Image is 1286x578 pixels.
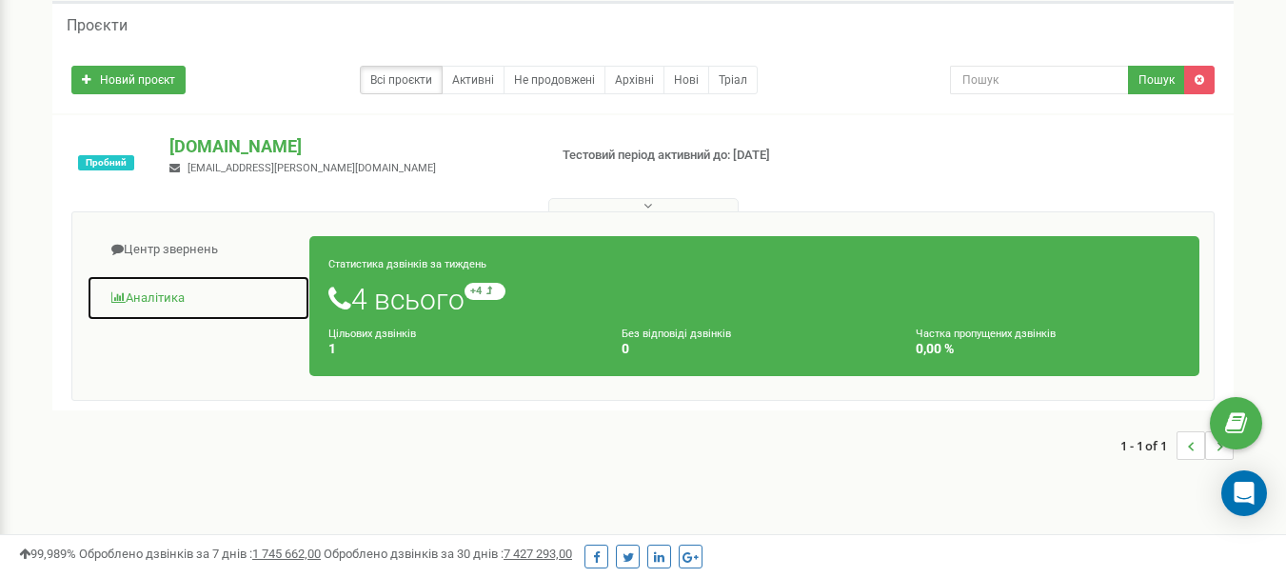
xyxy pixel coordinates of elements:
div: Open Intercom Messenger [1221,470,1267,516]
small: Цільових дзвінків [328,328,416,340]
a: Аналiтика [87,275,310,322]
a: Тріал [708,66,758,94]
input: Пошук [950,66,1129,94]
h1: 4 всього [328,283,1180,315]
p: [DOMAIN_NAME] [169,134,531,159]
u: 7 427 293,00 [504,547,572,561]
a: Нові [663,66,709,94]
span: Оброблено дзвінків за 30 днів : [324,547,572,561]
a: Не продовжені [504,66,605,94]
span: [EMAIL_ADDRESS][PERSON_NAME][DOMAIN_NAME] [188,162,436,174]
a: Активні [442,66,505,94]
small: Без відповіді дзвінків [622,328,731,340]
span: 1 - 1 of 1 [1120,431,1177,460]
a: Архівні [604,66,664,94]
a: Новий проєкт [71,66,186,94]
nav: ... [1120,412,1234,479]
h5: Проєкти [67,17,128,34]
h4: 0 [622,342,886,356]
h4: 1 [328,342,593,356]
small: Статистика дзвінків за тиждень [328,258,486,270]
span: Пробний [78,155,134,170]
a: Центр звернень [87,227,310,273]
p: Тестовий період активний до: [DATE] [563,147,827,165]
span: Оброблено дзвінків за 7 днів : [79,547,321,561]
u: 1 745 662,00 [252,547,321,561]
h4: 0,00 % [916,342,1180,356]
button: Пошук [1128,66,1185,94]
small: +4 [465,283,505,300]
a: Всі проєкти [360,66,443,94]
span: 99,989% [19,547,76,561]
small: Частка пропущених дзвінків [916,328,1056,340]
